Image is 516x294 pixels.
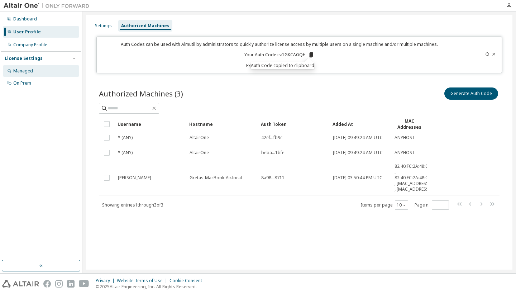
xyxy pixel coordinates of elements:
[333,150,383,156] span: [DATE] 09:49:24 AM UTC
[395,163,430,192] span: 82:40:FC:2A:48:00 , 82:40:FC:2A:48:01 , [MAC_ADDRESS] , [MAC_ADDRESS]
[13,42,47,48] div: Company Profile
[190,150,209,156] span: AltairOne
[96,278,117,284] div: Privacy
[118,175,151,181] span: [PERSON_NAME]
[395,135,415,141] span: ANYHOST
[169,278,206,284] div: Cookie Consent
[99,89,183,99] span: Authorized Machines (3)
[43,280,51,288] img: facebook.svg
[4,2,93,9] img: Altair One
[190,135,209,141] span: AltairOne
[261,150,285,156] span: beba...1bfe
[444,87,498,100] button: Generate Auth Code
[333,118,388,130] div: Added At
[118,150,133,156] span: * (ANY)
[333,135,383,141] span: [DATE] 09:49:24 AM UTC
[2,280,39,288] img: altair_logo.svg
[117,278,169,284] div: Website Terms of Use
[55,280,63,288] img: instagram.svg
[79,280,89,288] img: youtube.svg
[67,280,75,288] img: linkedin.svg
[361,200,408,210] span: Items per page
[121,23,169,29] div: Authorized Machines
[118,118,183,130] div: Username
[415,200,449,210] span: Page n.
[102,202,163,208] span: Showing entries 1 through 3 of 3
[261,175,285,181] span: 8a98...8711
[261,135,282,141] span: 42ef...fb9c
[101,62,458,68] p: Expires in 14 minutes, 35 seconds
[251,62,314,69] div: Auth Code copied to clipboard
[118,135,133,141] span: * (ANY)
[261,118,327,130] div: Auth Token
[13,16,37,22] div: Dashboard
[333,175,382,181] span: [DATE] 03:50:44 PM UTC
[5,56,43,61] div: License Settings
[395,150,415,156] span: ANYHOST
[101,41,458,47] p: Auth Codes can be used with Almutil by administrators to quickly authorize license access by mult...
[244,52,314,58] p: Your Auth Code is: 1GKCAGQH
[394,118,424,130] div: MAC Addresses
[190,175,242,181] span: Gretas-MacBook-Air.local
[397,202,406,208] button: 10
[13,68,33,74] div: Managed
[189,118,255,130] div: Hostname
[95,23,112,29] div: Settings
[13,80,31,86] div: On Prem
[13,29,41,35] div: User Profile
[96,284,206,290] p: © 2025 Altair Engineering, Inc. All Rights Reserved.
